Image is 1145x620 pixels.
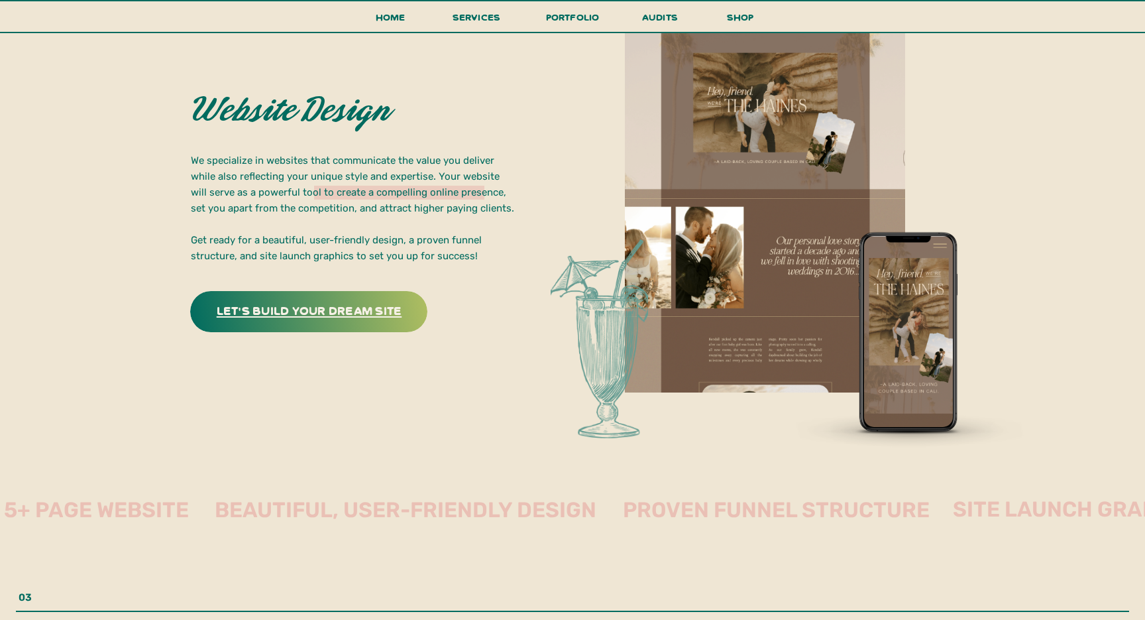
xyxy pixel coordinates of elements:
p: We specialize in websites that communicate the value you deliver while also reflecting your uniqu... [191,153,515,261]
a: let's build your dream site [205,300,413,320]
h2: Beautiful, User-Friendly Design [215,497,639,519]
a: audits [640,9,680,32]
h2: Website Design [191,94,433,131]
a: portfolio [541,9,604,33]
span: services [453,11,501,23]
a: Home [370,9,411,33]
a: shop [708,9,772,32]
h2: 5+ Page Website [4,497,199,524]
a: services [449,9,504,33]
p: 03 [19,589,152,606]
h2: Proven Funnel Structure [623,497,980,544]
